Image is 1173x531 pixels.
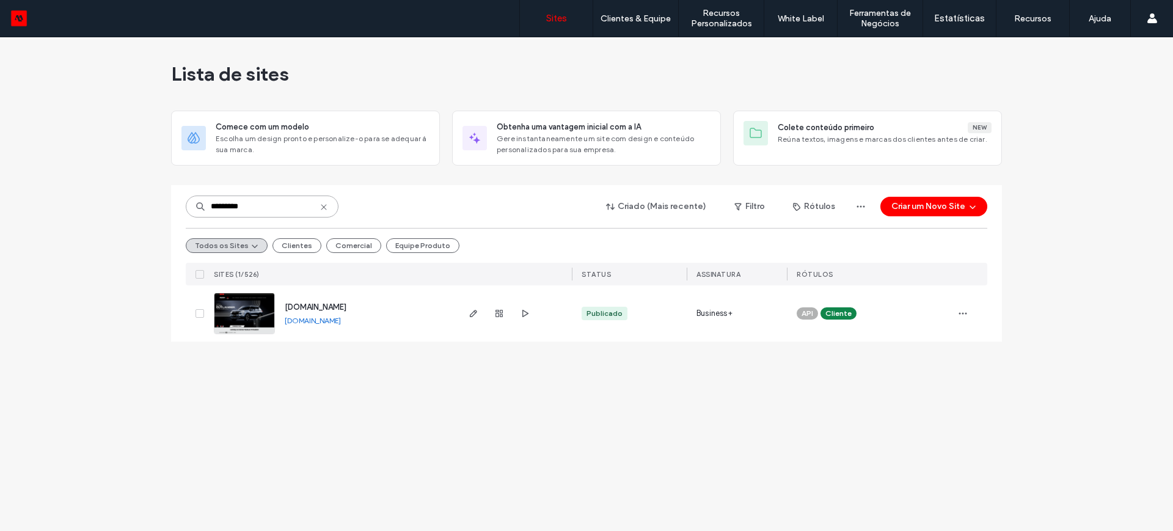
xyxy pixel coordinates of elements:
[934,13,985,24] label: Estatísticas
[778,13,824,24] label: White Label
[778,134,992,145] span: Reúna textos, imagens e marcas dos clientes antes de criar.
[601,13,671,24] label: Clientes & Equipe
[546,13,567,24] label: Sites
[326,238,381,253] button: Comercial
[1014,13,1051,24] label: Recursos
[216,133,429,155] span: Escolha um design pronto e personalize-o para se adequar à sua marca.
[880,197,987,216] button: Criar um Novo Site
[696,307,733,320] span: Business+
[216,121,309,133] span: Comece com um modelo
[1089,13,1111,24] label: Ajuda
[679,8,764,29] label: Recursos Personalizados
[497,121,641,133] span: Obtenha uma vantagem inicial com a IA
[582,270,611,279] span: STATUS
[968,122,992,133] div: New
[285,316,341,325] a: [DOMAIN_NAME]
[27,9,58,20] span: Ajuda
[596,197,717,216] button: Criado (Mais recente)
[497,133,711,155] span: Gere instantaneamente um site com design e conteúdo personalizados para sua empresa.
[272,238,321,253] button: Clientes
[802,308,813,319] span: API
[825,308,852,319] span: Cliente
[838,8,923,29] label: Ferramentas de Negócios
[722,197,777,216] button: Filtro
[696,270,740,279] span: Assinatura
[586,308,623,319] div: Publicado
[386,238,459,253] button: Equipe Produto
[733,111,1002,166] div: Colete conteúdo primeiroNewReúna textos, imagens e marcas dos clientes antes de criar.
[186,238,268,253] button: Todos os Sites
[285,302,346,312] a: [DOMAIN_NAME]
[778,122,874,134] span: Colete conteúdo primeiro
[797,270,833,279] span: Rótulos
[214,270,260,279] span: Sites (1/526)
[171,111,440,166] div: Comece com um modeloEscolha um design pronto e personalize-o para se adequar à sua marca.
[782,197,846,216] button: Rótulos
[171,62,289,86] span: Lista de sites
[452,111,721,166] div: Obtenha uma vantagem inicial com a IAGere instantaneamente um site com design e conteúdo personal...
